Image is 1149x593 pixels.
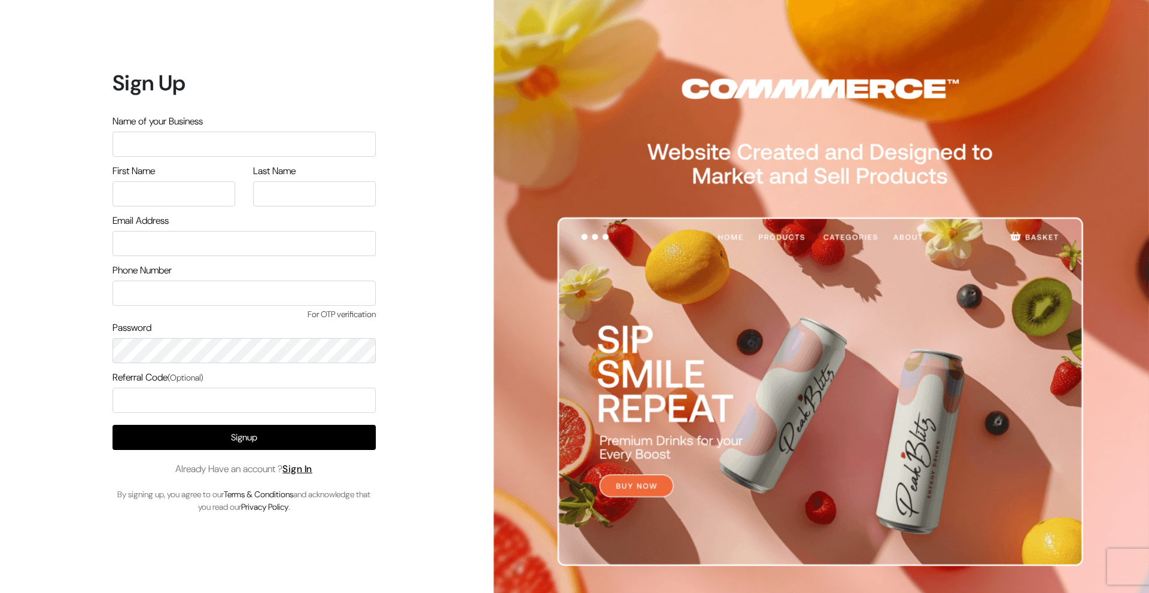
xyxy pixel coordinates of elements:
h1: Sign Up [113,70,376,96]
p: By signing up, you agree to our and acknowledge that you read our . [113,488,376,513]
button: Signup [113,425,376,450]
label: Name of your Business [113,114,203,129]
span: (Optional) [168,372,203,383]
label: Email Address [113,214,169,228]
a: Terms & Conditions [224,489,293,500]
a: Sign In [282,463,312,475]
label: Phone Number [113,263,172,278]
a: Privacy Policy [241,501,288,512]
label: Password [113,321,151,335]
span: For OTP verification [113,308,376,321]
span: Already Have an account ? [175,462,312,476]
label: First Name [113,164,155,178]
label: Last Name [253,164,296,178]
label: Referral Code [113,370,203,385]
